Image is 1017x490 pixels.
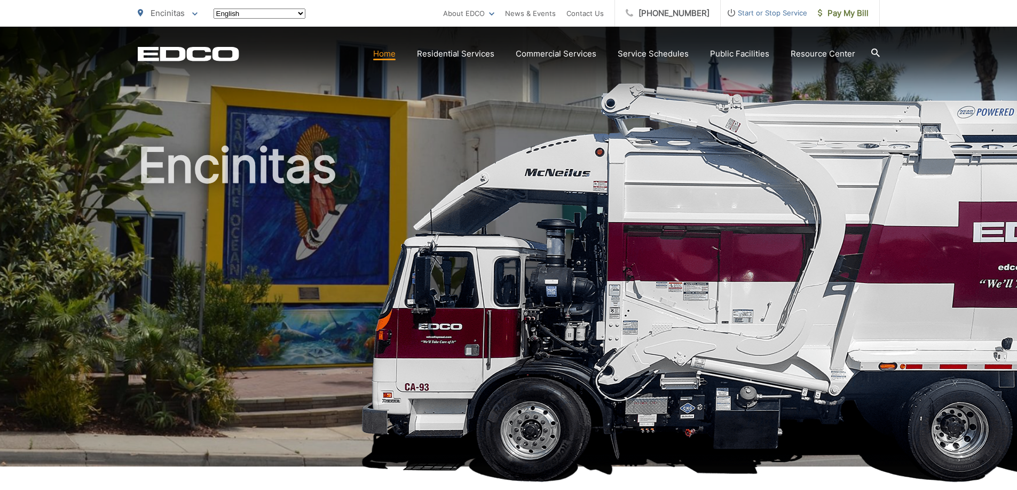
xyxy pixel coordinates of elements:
[214,9,305,19] select: Select a language
[138,46,239,61] a: EDCD logo. Return to the homepage.
[373,47,396,60] a: Home
[818,7,869,20] span: Pay My Bill
[505,7,556,20] a: News & Events
[710,47,769,60] a: Public Facilities
[791,47,855,60] a: Resource Center
[151,8,185,18] span: Encinitas
[566,7,604,20] a: Contact Us
[516,47,596,60] a: Commercial Services
[618,47,689,60] a: Service Schedules
[138,139,880,476] h1: Encinitas
[417,47,494,60] a: Residential Services
[443,7,494,20] a: About EDCO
